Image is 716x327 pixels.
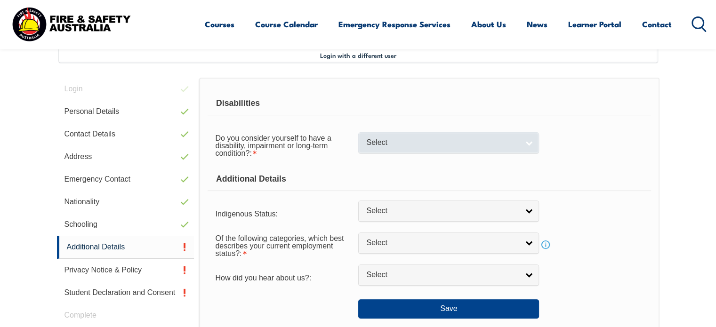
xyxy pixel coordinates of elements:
[208,92,651,115] div: Disabilities
[539,238,552,251] a: Info
[471,12,506,37] a: About Us
[320,51,396,59] span: Login with a different user
[255,12,318,37] a: Course Calendar
[215,210,278,218] span: Indigenous Status:
[208,167,651,191] div: Additional Details
[215,274,311,282] span: How did you hear about us?:
[366,206,519,216] span: Select
[366,238,519,248] span: Select
[57,100,194,123] a: Personal Details
[208,128,358,162] div: Do you consider yourself to have a disability, impairment or long-term condition? is required.
[57,213,194,236] a: Schooling
[642,12,672,37] a: Contact
[568,12,621,37] a: Learner Portal
[57,259,194,281] a: Privacy Notice & Policy
[57,145,194,168] a: Address
[208,228,358,262] div: Of the following categories, which best describes your current employment status? is required.
[338,12,451,37] a: Emergency Response Services
[366,138,519,148] span: Select
[57,123,194,145] a: Contact Details
[215,134,331,157] span: Do you consider yourself to have a disability, impairment or long-term condition?:
[215,234,344,257] span: Of the following categories, which best describes your current employment status?:
[366,270,519,280] span: Select
[527,12,547,37] a: News
[57,191,194,213] a: Nationality
[57,236,194,259] a: Additional Details
[358,299,539,318] button: Save
[57,168,194,191] a: Emergency Contact
[57,281,194,304] a: Student Declaration and Consent
[205,12,234,37] a: Courses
